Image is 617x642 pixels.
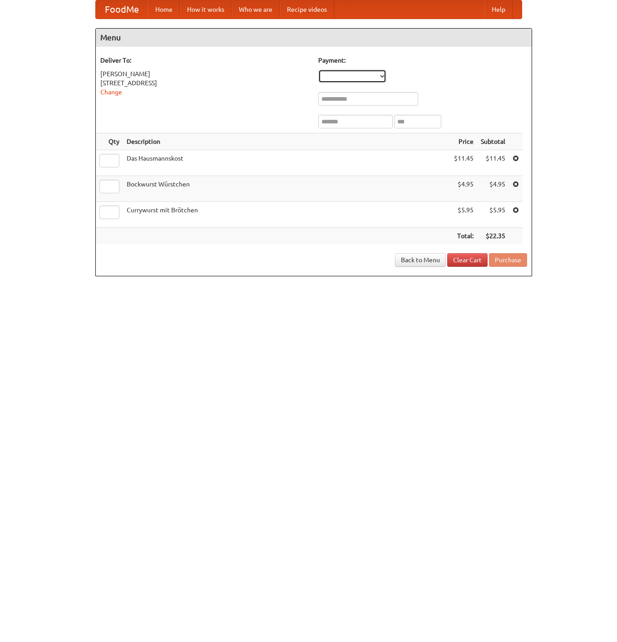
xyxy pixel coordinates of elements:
[123,202,450,228] td: Currywurst mit Brötchen
[450,202,477,228] td: $5.95
[484,0,513,19] a: Help
[280,0,334,19] a: Recipe videos
[489,253,527,267] button: Purchase
[477,133,509,150] th: Subtotal
[100,56,309,65] h5: Deliver To:
[232,0,280,19] a: Who we are
[318,56,527,65] h5: Payment:
[395,253,446,267] a: Back to Menu
[100,78,309,88] div: [STREET_ADDRESS]
[477,176,509,202] td: $4.95
[477,202,509,228] td: $5.95
[450,150,477,176] td: $11.45
[100,88,122,96] a: Change
[447,253,488,267] a: Clear Cart
[123,150,450,176] td: Das Hausmannskost
[148,0,180,19] a: Home
[180,0,232,19] a: How it works
[123,176,450,202] td: Bockwurst Würstchen
[123,133,450,150] th: Description
[450,133,477,150] th: Price
[96,29,532,47] h4: Menu
[450,228,477,245] th: Total:
[96,133,123,150] th: Qty
[450,176,477,202] td: $4.95
[100,69,309,78] div: [PERSON_NAME]
[477,150,509,176] td: $11.45
[96,0,148,19] a: FoodMe
[477,228,509,245] th: $22.35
